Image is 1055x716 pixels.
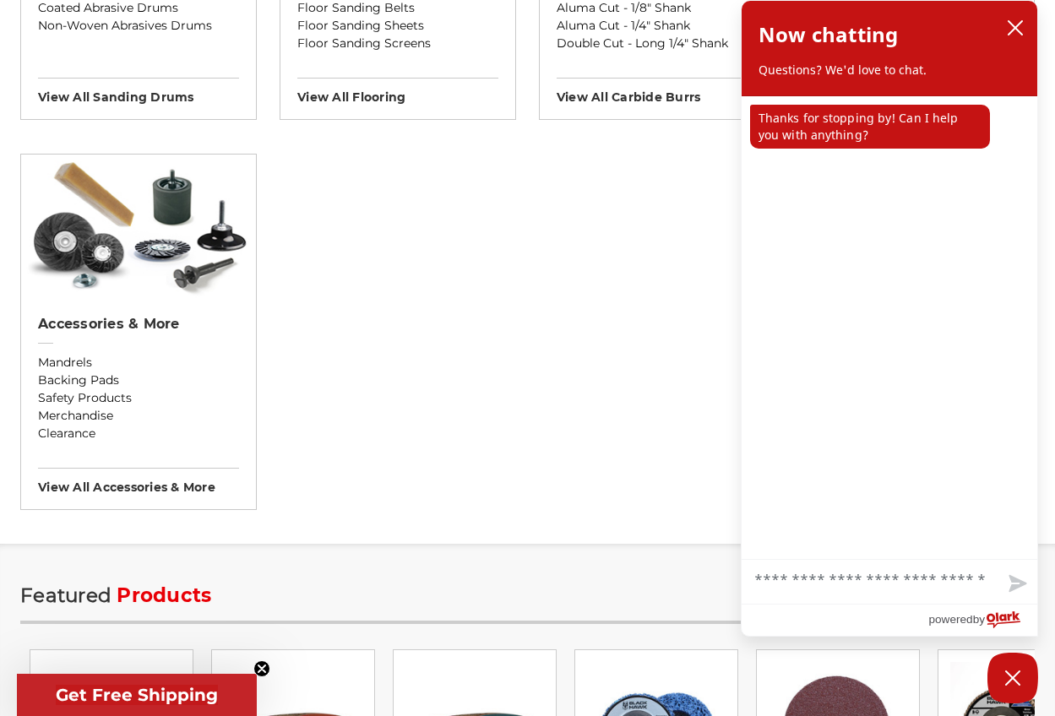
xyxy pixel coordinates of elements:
[557,17,758,35] a: Aluma Cut - 1/4" Shank
[742,96,1037,559] div: chat
[38,78,239,105] h3: View All sanding drums
[38,468,239,495] h3: View All accessories & more
[557,35,758,52] a: Double Cut - Long 1/4" Shank
[38,354,239,372] a: Mandrels
[38,17,239,35] a: Non-Woven Abrasives Drums
[297,35,498,52] a: Floor Sanding Screens
[759,18,898,52] h2: Now chatting
[973,609,985,630] span: by
[987,653,1038,703] button: Close Chatbox
[38,425,239,442] a: Clearance
[38,372,239,389] a: Backing Pads
[557,78,758,105] h3: View All carbide burrs
[38,316,239,333] h2: Accessories & More
[38,389,239,407] a: Safety Products
[38,407,239,425] a: Merchandise
[297,78,498,105] h3: View All flooring
[253,660,270,677] button: Close teaser
[56,685,218,705] span: Get Free Shipping
[297,17,498,35] a: Floor Sanding Sheets
[117,583,211,607] span: Products
[1002,15,1029,41] button: close chatbox
[21,155,256,298] img: Accessories & More
[750,105,990,149] p: Thanks for stopping by! Can I help you with anything?
[928,605,1037,636] a: Powered by Olark
[17,674,257,716] div: Get Free ShippingClose teaser
[928,609,972,630] span: powered
[20,583,111,607] span: Featured
[759,62,1020,79] p: Questions? We'd love to chat.
[995,565,1037,604] button: Send message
